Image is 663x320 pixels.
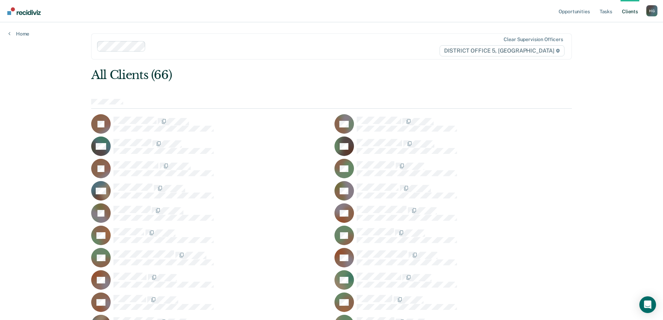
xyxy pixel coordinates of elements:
[504,37,563,42] div: Clear supervision officers
[91,68,476,82] div: All Clients (66)
[8,31,29,37] a: Home
[646,5,657,16] button: Profile dropdown button
[7,7,41,15] img: Recidiviz
[440,45,565,56] span: DISTRICT OFFICE 5, [GEOGRAPHIC_DATA]
[639,296,656,313] div: Open Intercom Messenger
[646,5,657,16] div: H G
